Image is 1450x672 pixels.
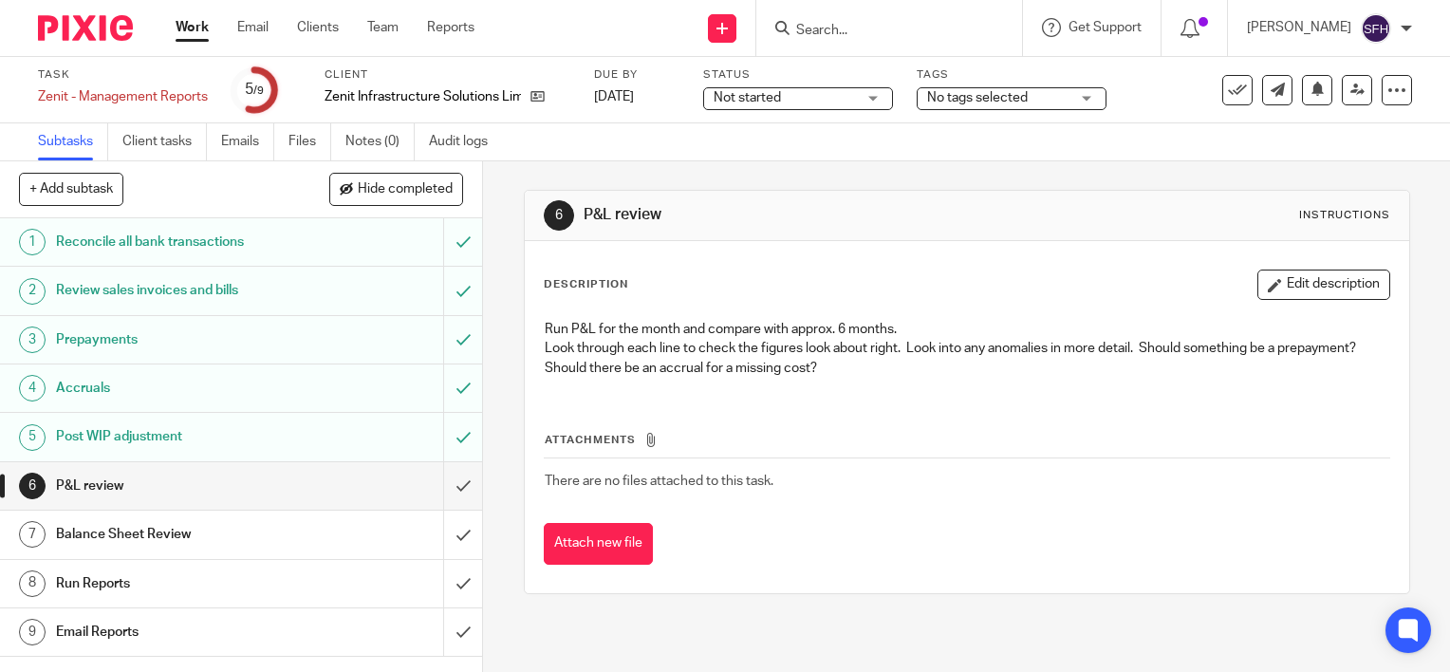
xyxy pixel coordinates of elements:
[19,229,46,255] div: 1
[56,228,302,256] h1: Reconcile all bank transactions
[38,67,208,83] label: Task
[545,435,636,445] span: Attachments
[714,91,781,104] span: Not started
[544,200,574,231] div: 6
[19,327,46,353] div: 3
[345,123,415,160] a: Notes (0)
[794,23,965,40] input: Search
[176,18,209,37] a: Work
[544,523,653,566] button: Attach new file
[1257,270,1390,300] button: Edit description
[19,173,123,205] button: + Add subtask
[56,422,302,451] h1: Post WIP adjustment
[429,123,502,160] a: Audit logs
[56,520,302,549] h1: Balance Sheet Review
[19,375,46,401] div: 4
[19,424,46,451] div: 5
[56,472,302,500] h1: P&L review
[253,85,264,96] small: /9
[1069,21,1142,34] span: Get Support
[38,123,108,160] a: Subtasks
[19,278,46,305] div: 2
[703,67,893,83] label: Status
[594,90,634,103] span: [DATE]
[584,205,1007,225] h1: P&L review
[245,79,264,101] div: 5
[325,67,570,83] label: Client
[56,569,302,598] h1: Run Reports
[544,277,628,292] p: Description
[56,326,302,354] h1: Prepayments
[1247,18,1351,37] p: [PERSON_NAME]
[545,320,1389,339] p: Run P&L for the month and compare with approx. 6 months.
[38,87,208,106] div: Zenit - Management Reports
[56,276,302,305] h1: Review sales invoices and bills
[358,182,453,197] span: Hide completed
[237,18,269,37] a: Email
[367,18,399,37] a: Team
[545,339,1389,378] p: Look through each line to check the figures look about right. Look into any anomalies in more det...
[122,123,207,160] a: Client tasks
[38,15,133,41] img: Pixie
[329,173,463,205] button: Hide completed
[297,18,339,37] a: Clients
[19,570,46,597] div: 8
[1299,208,1390,223] div: Instructions
[19,473,46,499] div: 6
[288,123,331,160] a: Files
[927,91,1028,104] span: No tags selected
[221,123,274,160] a: Emails
[917,67,1106,83] label: Tags
[19,521,46,548] div: 7
[594,67,679,83] label: Due by
[1361,13,1391,44] img: svg%3E
[56,618,302,646] h1: Email Reports
[56,374,302,402] h1: Accruals
[19,619,46,645] div: 9
[325,87,521,106] p: Zenit Infrastructure Solutions Limited
[545,475,773,488] span: There are no files attached to this task.
[427,18,474,37] a: Reports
